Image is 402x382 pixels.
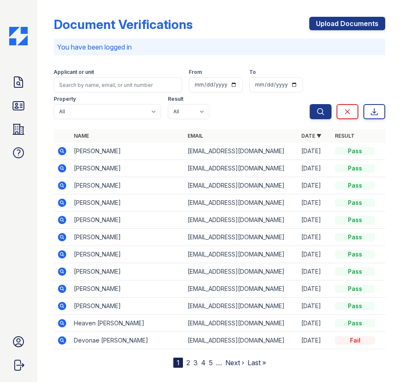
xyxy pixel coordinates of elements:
div: Document Verifications [54,17,193,32]
a: 5 [209,358,213,367]
td: [EMAIL_ADDRESS][DOMAIN_NAME] [184,315,298,332]
td: [EMAIL_ADDRESS][DOMAIN_NAME] [184,160,298,177]
div: Pass [335,181,375,190]
td: [DATE] [298,212,332,229]
label: Property [54,96,76,102]
td: [PERSON_NAME] [70,212,184,229]
td: [EMAIL_ADDRESS][DOMAIN_NAME] [184,298,298,315]
p: You have been logged in [57,42,382,52]
td: [EMAIL_ADDRESS][DOMAIN_NAME] [184,280,298,298]
td: [DATE] [298,229,332,246]
label: Applicant or unit [54,69,94,76]
div: Pass [335,199,375,207]
td: [PERSON_NAME] [70,229,184,246]
div: Fail [335,336,375,345]
td: [DATE] [298,298,332,315]
td: [DATE] [298,280,332,298]
td: [PERSON_NAME] [70,280,184,298]
td: [DATE] [298,194,332,212]
td: [PERSON_NAME] [70,177,184,194]
div: Pass [335,319,375,327]
img: CE_Icon_Blue-c292c112584629df590d857e76928e9f676e5b41ef8f769ba2f05ee15b207248.png [9,27,28,45]
td: Devonae [PERSON_NAME] [70,332,184,349]
td: [EMAIL_ADDRESS][DOMAIN_NAME] [184,332,298,349]
td: [DATE] [298,160,332,177]
td: [EMAIL_ADDRESS][DOMAIN_NAME] [184,194,298,212]
td: [DATE] [298,246,332,263]
td: [DATE] [298,332,332,349]
div: Pass [335,233,375,241]
td: [PERSON_NAME] [70,160,184,177]
td: [EMAIL_ADDRESS][DOMAIN_NAME] [184,229,298,246]
label: Result [168,96,183,102]
a: Email [188,133,203,139]
td: [EMAIL_ADDRESS][DOMAIN_NAME] [184,246,298,263]
td: [EMAIL_ADDRESS][DOMAIN_NAME] [184,143,298,160]
label: To [249,69,256,76]
div: Pass [335,164,375,173]
div: Pass [335,267,375,276]
td: [EMAIL_ADDRESS][DOMAIN_NAME] [184,263,298,280]
td: [PERSON_NAME] [70,194,184,212]
td: [PERSON_NAME] [70,246,184,263]
td: [DATE] [298,143,332,160]
input: Search by name, email, or unit number [54,77,182,92]
a: 3 [193,358,198,367]
div: Pass [335,250,375,259]
td: [DATE] [298,263,332,280]
td: [DATE] [298,177,332,194]
div: 1 [173,358,183,368]
span: … [216,358,222,368]
td: [PERSON_NAME] [70,143,184,160]
a: Upload Documents [309,17,385,30]
div: Pass [335,285,375,293]
label: From [189,69,202,76]
a: Last » [248,358,266,367]
a: Next › [225,358,244,367]
a: Date ▼ [301,133,321,139]
td: [EMAIL_ADDRESS][DOMAIN_NAME] [184,177,298,194]
td: [PERSON_NAME] [70,298,184,315]
td: Heaven [PERSON_NAME] [70,315,184,332]
a: 2 [186,358,190,367]
div: Pass [335,147,375,155]
td: [PERSON_NAME] [70,263,184,280]
td: [EMAIL_ADDRESS][DOMAIN_NAME] [184,212,298,229]
a: Result [335,133,355,139]
div: Pass [335,302,375,310]
td: [DATE] [298,315,332,332]
div: Pass [335,216,375,224]
a: 4 [201,358,206,367]
a: Name [74,133,89,139]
